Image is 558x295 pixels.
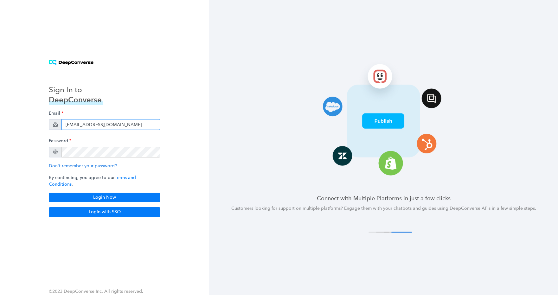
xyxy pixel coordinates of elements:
button: Login with SSO [49,207,160,217]
span: ©2023 DeepConverse Inc. All rights reserved. [49,289,143,294]
label: Password [49,135,71,147]
label: Email [49,107,63,119]
h4: Connect with Multiple Platforms in just a few clicks [224,194,543,202]
img: carousel 4 [297,59,471,179]
img: horizontal logo [49,60,93,65]
span: Customers looking for support on multiple platforms? Engage them with your chatbots and guides us... [231,206,536,211]
h3: Sign In to [49,85,103,95]
button: 4 [391,232,412,233]
button: 2 [376,232,397,233]
a: Don't remember your password? [49,163,117,169]
button: 3 [384,232,404,233]
button: Login Now [49,193,160,202]
p: By continuing, you agree to our . [49,174,160,188]
h3: DeepConverse [49,95,103,105]
button: 1 [369,232,389,233]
